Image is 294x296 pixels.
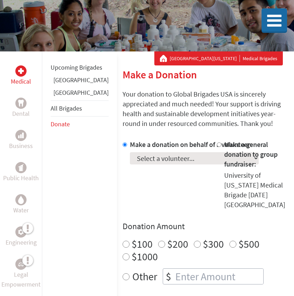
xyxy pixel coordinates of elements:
[18,262,24,266] img: Legal Empowerment
[15,98,27,109] div: Dental
[51,75,109,88] li: Ghana
[51,60,109,75] li: Upcoming Brigades
[6,226,37,247] a: EngineeringEngineering
[15,130,27,141] div: Business
[1,259,41,289] a: Legal EmpowermentLegal Empowerment
[15,162,27,173] div: Public Health
[238,237,259,251] label: $500
[160,55,277,62] div: Medical Brigades
[15,226,27,238] div: Engineering
[18,229,24,235] img: Engineering
[53,76,109,84] a: [GEOGRAPHIC_DATA]
[203,237,224,251] label: $300
[18,196,24,204] img: Water
[13,205,29,215] p: Water
[3,173,39,183] p: Public Health
[123,89,288,128] p: Your donation to Global Brigades USA is sincerely appreciated and much needed! Your support is dr...
[12,109,30,119] p: Dental
[51,100,109,117] li: All Brigades
[51,104,82,112] a: All Brigades
[224,140,278,168] label: Make a general donation to group fundraiser:
[132,268,157,284] label: Other
[12,98,30,119] a: DentalDental
[170,55,240,62] a: [GEOGRAPHIC_DATA][US_STATE]
[130,140,252,149] label: Make a donation on behalf of a volunteer:
[51,63,102,71] a: Upcoming Brigades
[167,237,188,251] label: $200
[13,194,29,215] a: WaterWater
[51,117,109,132] li: Donate
[51,88,109,100] li: Panama
[18,100,24,106] img: Dental
[1,270,41,289] p: Legal Empowerment
[163,269,174,284] div: $
[51,120,70,128] a: Donate
[132,250,158,263] label: $1000
[6,238,37,247] p: Engineering
[53,89,109,97] a: [GEOGRAPHIC_DATA]
[15,65,27,77] div: Medical
[15,194,27,205] div: Water
[11,65,31,86] a: MedicalMedical
[18,164,24,171] img: Public Health
[123,221,288,232] h4: Donation Amount
[9,141,33,151] p: Business
[224,170,289,210] div: University of [US_STATE] Medical Brigade [DATE] [GEOGRAPHIC_DATA]
[132,237,153,251] label: $100
[9,130,33,151] a: BusinessBusiness
[18,133,24,138] img: Business
[15,259,27,270] div: Legal Empowerment
[18,68,24,74] img: Medical
[11,77,31,86] p: Medical
[123,68,288,81] h2: Make a Donation
[3,162,39,183] a: Public HealthPublic Health
[174,269,263,284] input: Enter Amount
